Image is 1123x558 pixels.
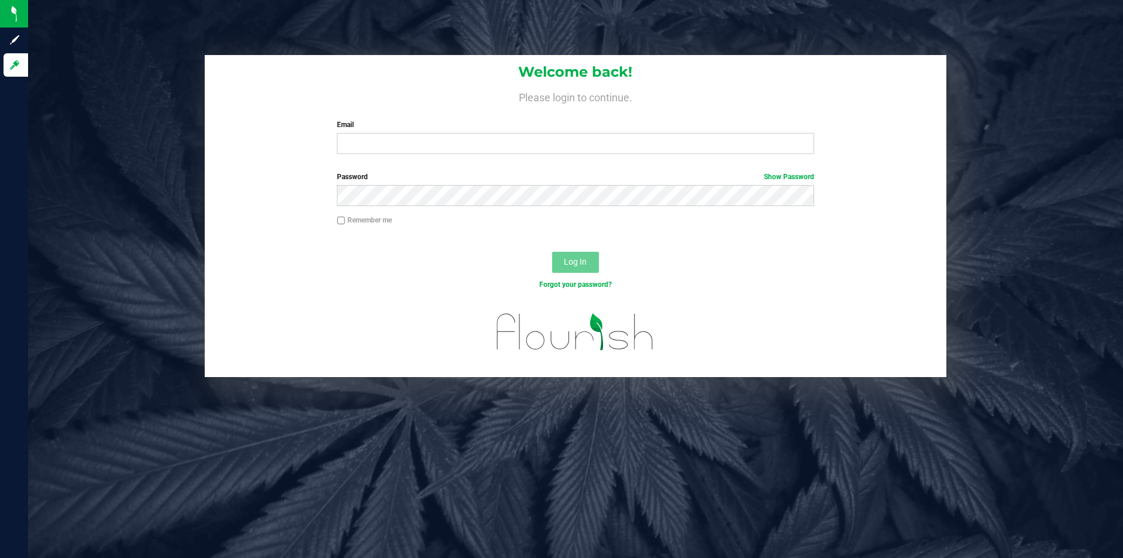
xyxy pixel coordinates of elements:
[539,280,612,289] a: Forgot your password?
[337,173,368,181] span: Password
[337,217,345,225] input: Remember me
[9,59,20,71] inline-svg: Log in
[552,252,599,273] button: Log In
[9,34,20,46] inline-svg: Sign up
[483,302,668,362] img: flourish_logo.svg
[564,257,587,266] span: Log In
[205,89,946,103] h4: Please login to continue.
[337,119,814,130] label: Email
[205,64,946,80] h1: Welcome back!
[764,173,814,181] a: Show Password
[337,215,392,225] label: Remember me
